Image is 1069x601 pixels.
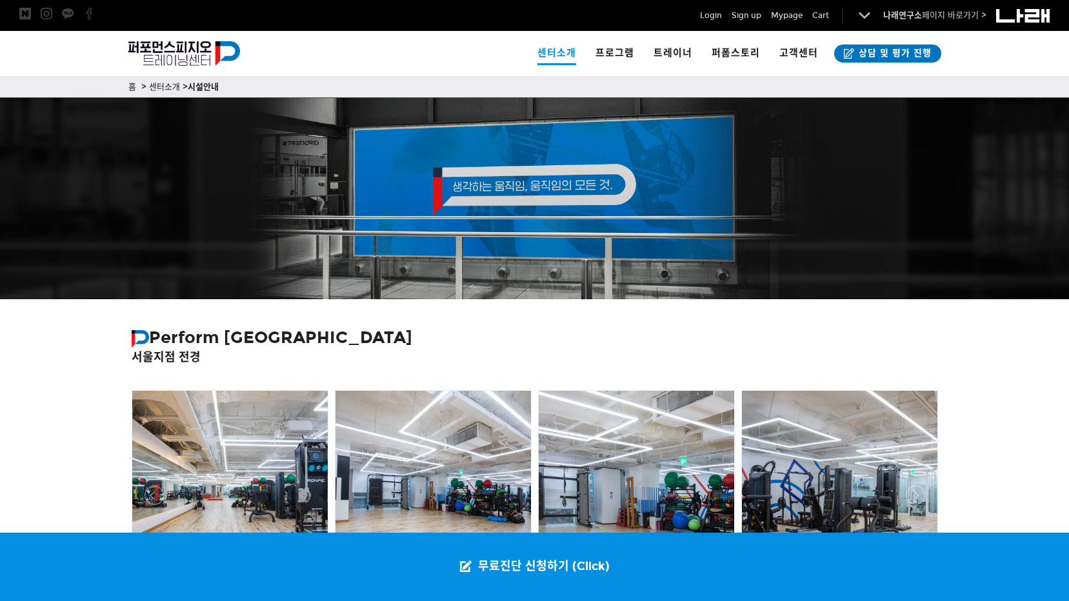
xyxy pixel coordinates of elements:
img: 퍼포먼스피지오 심볼 로고 [132,330,149,348]
span: 프로그램 [595,47,634,59]
strong: Perform [GEOGRAPHIC_DATA] [132,327,412,348]
span: 퍼폼스토리 [712,47,760,59]
span: 상담 및 평가 진행 [855,47,932,60]
a: 프로그램 [586,31,644,76]
a: Sign up [732,9,761,22]
a: 센터소개 [528,31,586,76]
span: 센터소개 [537,41,576,65]
a: Mypage [771,9,803,22]
a: 무료진단 신청하기 (Click) [447,533,623,601]
strong: 서울지점 전경 [132,350,201,364]
span: 고객센터 [779,47,818,59]
strong: 시설안내 [188,82,219,92]
a: 퍼폼스토리 [702,31,770,76]
a: 고객센터 [770,31,828,76]
a: 트레이너 [644,31,702,76]
span: 트레이너 [654,47,692,59]
a: 나래연구소페이지 바로가기 > [883,10,986,21]
strong: 나래연구소 [883,10,922,21]
p: 홈 > 센터소개 > [128,80,941,94]
a: Login [700,9,722,22]
a: 상담 및 평가 진행 [834,44,941,63]
a: Cart [812,9,829,22]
